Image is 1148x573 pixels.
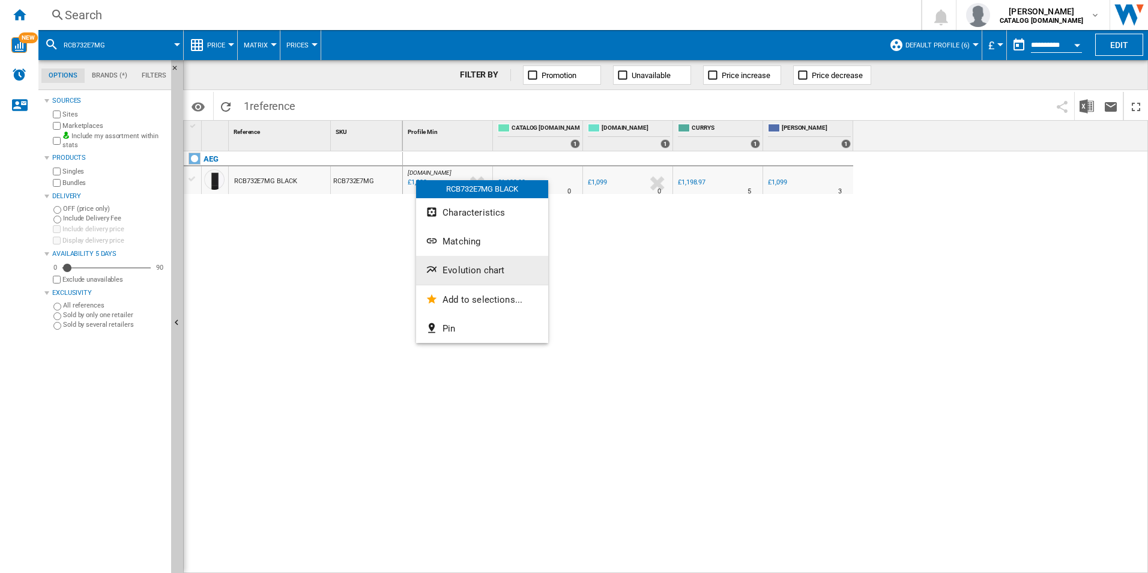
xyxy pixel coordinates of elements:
[443,236,480,247] span: Matching
[443,294,522,305] span: Add to selections...
[443,323,455,334] span: Pin
[416,285,548,314] button: Add to selections...
[416,256,548,285] button: Evolution chart
[443,207,505,218] span: Characteristics
[443,265,504,276] span: Evolution chart
[416,180,548,198] div: RCB732E7MG BLACK
[416,198,548,227] button: Characteristics
[416,227,548,256] button: Matching
[416,314,548,343] button: Pin...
